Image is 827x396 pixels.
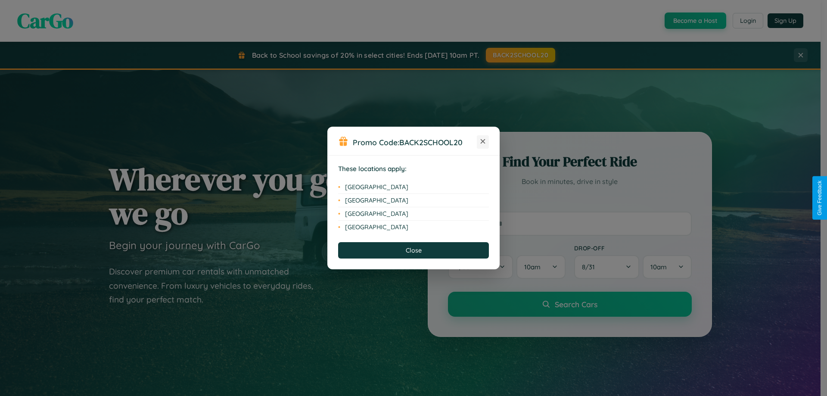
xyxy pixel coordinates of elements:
li: [GEOGRAPHIC_DATA] [338,181,489,194]
div: Give Feedback [817,181,823,215]
h3: Promo Code: [353,137,477,147]
li: [GEOGRAPHIC_DATA] [338,194,489,207]
b: BACK2SCHOOL20 [399,137,463,147]
strong: These locations apply: [338,165,407,173]
li: [GEOGRAPHIC_DATA] [338,221,489,234]
button: Close [338,242,489,259]
li: [GEOGRAPHIC_DATA] [338,207,489,221]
